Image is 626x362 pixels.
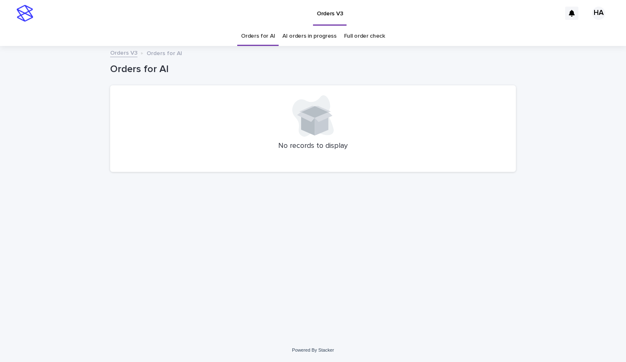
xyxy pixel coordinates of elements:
img: stacker-logo-s-only.png [17,5,33,22]
h1: Orders for AI [110,63,516,75]
p: Orders for AI [147,48,182,57]
a: Orders for AI [241,27,275,46]
a: Powered By Stacker [292,348,334,352]
a: Orders V3 [110,48,137,57]
a: AI orders in progress [282,27,337,46]
p: No records to display [120,142,506,151]
div: HA [592,7,605,20]
a: Full order check [344,27,385,46]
